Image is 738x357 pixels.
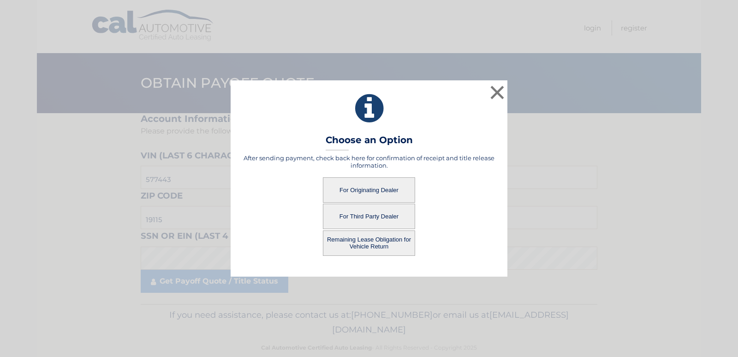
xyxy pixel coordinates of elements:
h5: After sending payment, check back here for confirmation of receipt and title release information. [242,154,496,169]
h3: Choose an Option [326,134,413,151]
button: Remaining Lease Obligation for Vehicle Return [323,230,415,256]
button: × [488,83,506,102]
button: For Third Party Dealer [323,204,415,229]
button: For Originating Dealer [323,177,415,203]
